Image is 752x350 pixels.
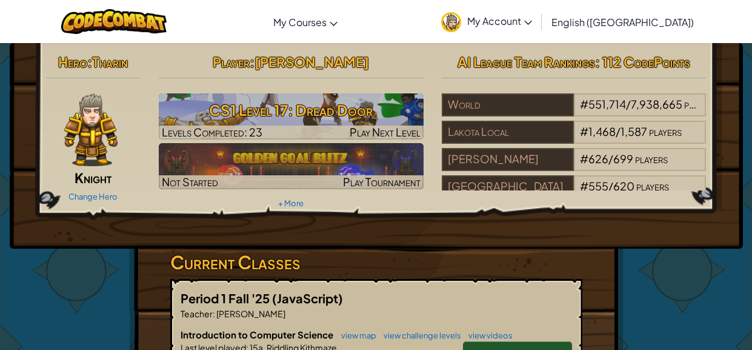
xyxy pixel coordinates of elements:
[621,124,647,138] span: 1,587
[613,179,634,193] span: 620
[267,5,344,38] a: My Courses
[580,179,588,193] span: #
[378,331,461,340] a: view challenge levels
[272,291,343,306] span: (JavaScript)
[162,125,262,139] span: Levels Completed: 23
[626,97,631,111] span: /
[181,291,272,306] span: Period 1 Fall '25
[588,179,608,193] span: 555
[442,121,574,144] div: Lakota Local
[442,160,707,173] a: [PERSON_NAME]#626/699players
[649,124,682,138] span: players
[684,97,717,111] span: players
[273,16,327,29] span: My Courses
[350,125,421,139] span: Play Next Level
[442,187,707,201] a: [GEOGRAPHIC_DATA]#555/620players
[215,308,285,319] span: [PERSON_NAME]
[435,2,538,41] a: My Account
[159,93,424,140] img: CS1 Level 17: Dread Door
[608,152,613,166] span: /
[580,97,588,111] span: #
[580,152,588,166] span: #
[613,152,633,166] span: 699
[442,132,707,146] a: Lakota Local#1,468/1,587players
[588,124,616,138] span: 1,468
[467,15,532,27] span: My Account
[213,308,215,319] span: :
[595,53,690,70] span: : 112 CodePoints
[181,329,335,340] span: Introduction to Computer Science
[92,53,128,70] span: Tharin
[162,175,218,189] span: Not Started
[170,249,582,276] h3: Current Classes
[551,16,694,29] span: English ([GEOGRAPHIC_DATA])
[441,12,461,32] img: avatar
[580,124,588,138] span: #
[458,53,595,70] span: AI League Team Rankings
[159,143,424,189] img: Golden Goal
[159,143,424,189] a: Not StartedPlay Tournament
[75,169,111,186] span: Knight
[61,9,167,34] img: CodeCombat logo
[278,198,304,208] a: + More
[462,331,513,340] a: view videos
[343,175,421,189] span: Play Tournament
[588,152,608,166] span: 626
[181,308,213,319] span: Teacher
[58,53,87,70] span: Hero
[442,175,574,198] div: [GEOGRAPHIC_DATA]
[255,53,369,70] span: [PERSON_NAME]
[545,5,700,38] a: English ([GEOGRAPHIC_DATA])
[335,331,376,340] a: view map
[68,192,118,201] a: Change Hero
[442,105,707,119] a: World#551,714/7,938,665players
[159,93,424,140] a: Play Next Level
[213,53,250,70] span: Player
[608,179,613,193] span: /
[636,179,669,193] span: players
[442,148,574,171] div: [PERSON_NAME]
[159,96,424,124] h3: CS1 Level 17: Dread Door
[616,124,621,138] span: /
[64,93,118,166] img: knight-pose.png
[635,152,668,166] span: players
[588,97,626,111] span: 551,714
[442,93,574,116] div: World
[631,97,682,111] span: 7,938,665
[250,53,255,70] span: :
[87,53,92,70] span: :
